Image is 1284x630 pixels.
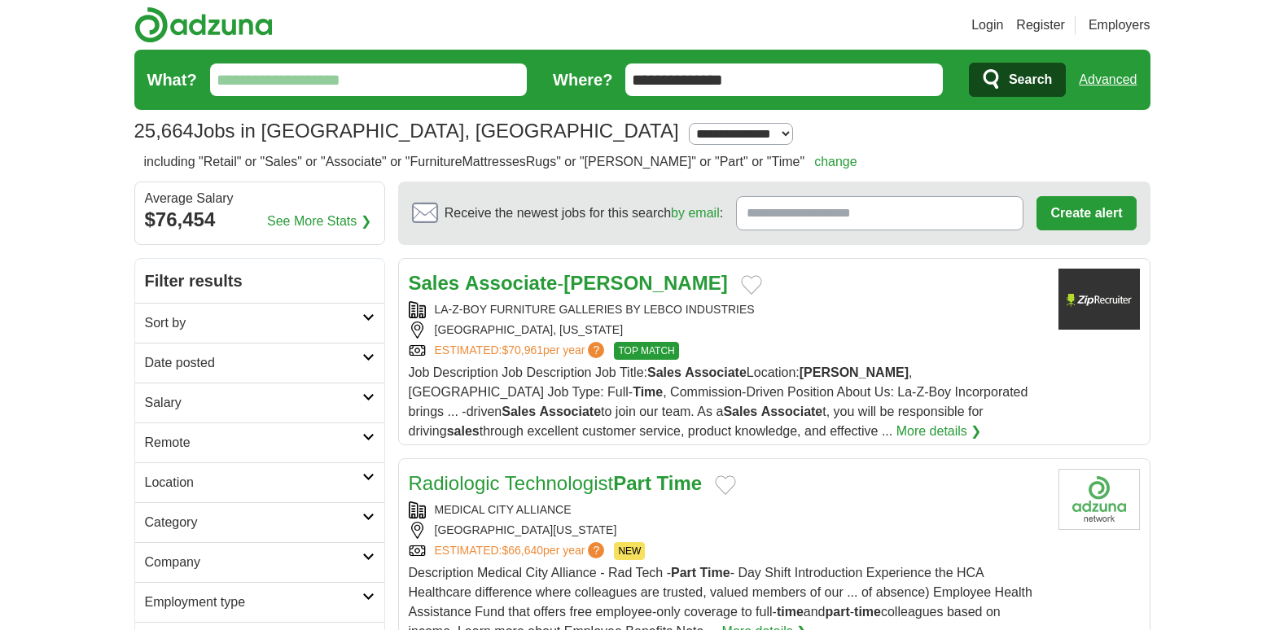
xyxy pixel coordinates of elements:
strong: time [854,605,881,619]
span: ? [588,342,604,358]
h2: Salary [145,393,362,413]
h2: Location [145,473,362,492]
div: [GEOGRAPHIC_DATA], [US_STATE] [409,322,1045,339]
a: Company [135,542,384,582]
div: $76,454 [145,205,375,234]
a: ESTIMATED:$70,961per year? [435,342,608,360]
span: $66,640 [502,544,543,557]
a: change [814,155,857,168]
button: Create alert [1036,196,1136,230]
span: ? [588,542,604,558]
img: Company logo [1058,469,1140,530]
strong: Sales [502,405,536,418]
strong: Associate [685,365,747,379]
h2: Company [145,553,362,572]
a: Location [135,462,384,502]
a: by email [671,206,720,220]
a: Employment type [135,582,384,622]
label: What? [147,68,197,92]
a: ESTIMATED:$66,640per year? [435,542,608,560]
a: Remote [135,422,384,462]
button: Add to favorite jobs [741,275,762,295]
strong: sales [447,424,480,438]
span: $70,961 [502,343,543,357]
h2: including "Retail" or "Sales" or "Associate" or "FurnitureMattressesRugs" or "[PERSON_NAME]" or "... [144,152,857,172]
strong: Associate [761,405,823,418]
a: Date posted [135,343,384,383]
strong: Time [700,566,730,580]
a: More details ❯ [896,422,982,441]
span: Receive the newest jobs for this search : [445,203,723,223]
strong: Sales [647,365,681,379]
h2: Remote [145,433,362,453]
strong: Time [657,472,703,494]
a: Register [1016,15,1065,35]
img: Company logo [1058,269,1140,330]
a: See More Stats ❯ [267,212,371,231]
strong: part [826,605,850,619]
strong: Time [633,385,663,399]
a: Category [135,502,384,542]
h2: Sort by [145,313,362,333]
h1: Jobs in [GEOGRAPHIC_DATA], [GEOGRAPHIC_DATA] [134,120,679,142]
h2: Employment type [145,593,362,612]
strong: [PERSON_NAME] [800,365,909,379]
div: LA-Z-BOY FURNITURE GALLERIES BY LEBCO INDUSTRIES [409,301,1045,318]
span: Search [1009,63,1052,96]
a: Employers [1089,15,1150,35]
img: Adzuna logo [134,7,273,43]
strong: [PERSON_NAME] [563,272,727,294]
a: Login [971,15,1003,35]
a: Sales Associate-[PERSON_NAME] [409,272,728,294]
button: Add to favorite jobs [715,475,736,495]
div: Average Salary [145,192,375,205]
strong: Associate [465,272,557,294]
h2: Filter results [135,259,384,303]
a: Radiologic TechnologistPart Time [409,472,703,494]
a: Salary [135,383,384,422]
strong: time [777,605,804,619]
span: Job Description Job Description Job Title: Location: , [GEOGRAPHIC_DATA] Job Type: Full- , Commis... [409,365,1028,438]
a: Advanced [1079,63,1137,96]
a: Sort by [135,303,384,343]
strong: Sales [723,405,757,418]
span: 25,664 [134,116,194,146]
label: Where? [553,68,612,92]
div: [GEOGRAPHIC_DATA][US_STATE] [409,522,1045,539]
span: NEW [614,542,645,560]
h2: Date posted [145,353,362,373]
h2: Category [145,513,362,532]
strong: Part [671,566,696,580]
div: MEDICAL CITY ALLIANCE [409,501,1045,518]
strong: Sales [409,272,460,294]
strong: Associate [539,405,601,418]
strong: Part [613,472,651,494]
span: TOP MATCH [614,342,678,360]
button: Search [969,63,1066,97]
